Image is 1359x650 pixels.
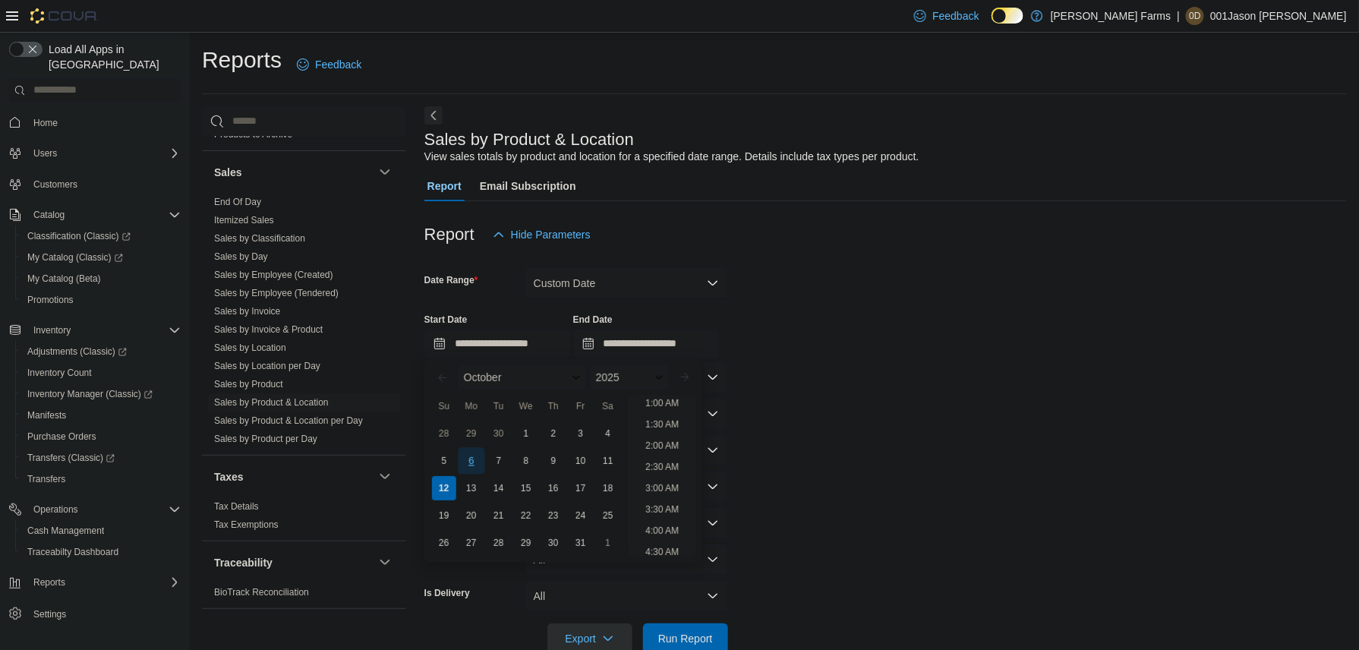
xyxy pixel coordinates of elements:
button: Manifests [15,405,187,426]
li: 4:00 AM [639,522,685,540]
span: Inventory Count [21,364,181,382]
div: day-5 [432,449,456,473]
span: Inventory [27,321,181,339]
span: Customers [27,175,181,194]
a: Adjustments (Classic) [21,342,133,361]
span: Tax Details [214,501,259,513]
div: Mo [459,394,484,418]
div: day-10 [569,449,593,473]
h3: Sales [214,165,242,180]
span: Reports [33,576,65,588]
span: Itemized Sales [214,215,274,227]
button: Taxes [376,468,394,486]
div: day-3 [569,421,593,446]
div: day-6 [458,447,484,474]
button: Traceability [376,554,394,572]
input: Press the down key to open a popover containing a calendar. [573,329,719,359]
span: Settings [27,604,181,623]
a: Tax Details [214,502,259,513]
div: day-14 [487,476,511,500]
span: Transfers [21,470,181,488]
div: day-9 [541,449,566,473]
span: Inventory Manager (Classic) [21,385,181,403]
a: Sales by Product per Day [214,434,317,445]
button: Custom Date [525,268,728,298]
span: Sales by Product [214,379,283,391]
button: Promotions [15,289,187,311]
h3: Report [424,226,475,244]
span: Sales by Product & Location per Day [214,415,363,428]
div: day-24 [569,503,593,528]
button: Customers [3,173,187,195]
div: day-18 [596,476,620,500]
a: Sales by Day [214,252,268,263]
span: Sales by Product per Day [214,434,317,446]
li: 3:00 AM [639,479,685,497]
div: Fr [569,394,593,418]
span: Promotions [27,294,74,306]
a: Sales by Invoice [214,307,280,317]
span: Inventory Count [27,367,92,379]
span: Transfers (Classic) [21,449,181,467]
button: Inventory [27,321,77,339]
button: Cash Management [15,520,187,541]
a: Cash Management [21,522,110,540]
div: day-19 [432,503,456,528]
a: Transfers (Classic) [15,447,187,469]
label: Date Range [424,274,478,286]
a: Sales by Classification [214,234,305,245]
a: Promotions [21,291,80,309]
div: day-16 [541,476,566,500]
div: 001Jason Downing [1186,7,1204,25]
button: Home [3,112,187,134]
a: Inventory Count [21,364,98,382]
h1: Reports [202,45,282,75]
input: Press the down key to enter a popover containing a calendar. Press the escape key to close the po... [424,329,570,359]
div: Tu [487,394,511,418]
h3: Sales by Product & Location [424,131,634,149]
a: My Catalog (Classic) [15,247,187,268]
a: BioTrack Reconciliation [214,588,309,598]
div: day-26 [432,531,456,555]
p: 001Jason [PERSON_NAME] [1210,7,1347,25]
li: 2:30 AM [639,458,685,476]
li: 1:00 AM [639,394,685,412]
button: Sales [214,165,373,180]
button: Purchase Orders [15,426,187,447]
a: Inventory Manager (Classic) [15,383,187,405]
button: Next month [673,365,697,390]
div: View sales totals by product and location for a specified date range. Details include tax types p... [424,149,919,165]
a: Products to Archive [214,130,292,140]
a: Transfers [21,470,71,488]
span: Report [427,171,462,201]
span: Purchase Orders [27,431,96,443]
a: Transfers (Classic) [21,449,121,467]
span: Classification (Classic) [27,230,131,242]
div: day-2 [541,421,566,446]
span: Inventory Manager (Classic) [27,388,153,400]
div: day-28 [432,421,456,446]
p: [PERSON_NAME] Farms [1051,7,1171,25]
button: Settings [3,602,187,624]
button: Sales [376,163,394,181]
span: Run Report [658,631,713,646]
span: Users [27,144,181,162]
img: Cova [30,8,99,24]
button: Reports [3,572,187,593]
span: Tax Exemptions [214,519,279,532]
span: Manifests [21,406,181,424]
button: Taxes [214,469,373,484]
span: Home [33,117,58,129]
div: day-28 [487,531,511,555]
span: Reports [27,573,181,592]
a: Feedback [908,1,985,31]
span: Cash Management [21,522,181,540]
span: Cash Management [27,525,104,537]
span: Feedback [315,57,361,72]
div: day-22 [514,503,538,528]
li: 2:00 AM [639,437,685,455]
div: October, 2025 [430,420,622,557]
a: Sales by Employee (Created) [214,270,333,281]
div: Traceability [202,584,406,608]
